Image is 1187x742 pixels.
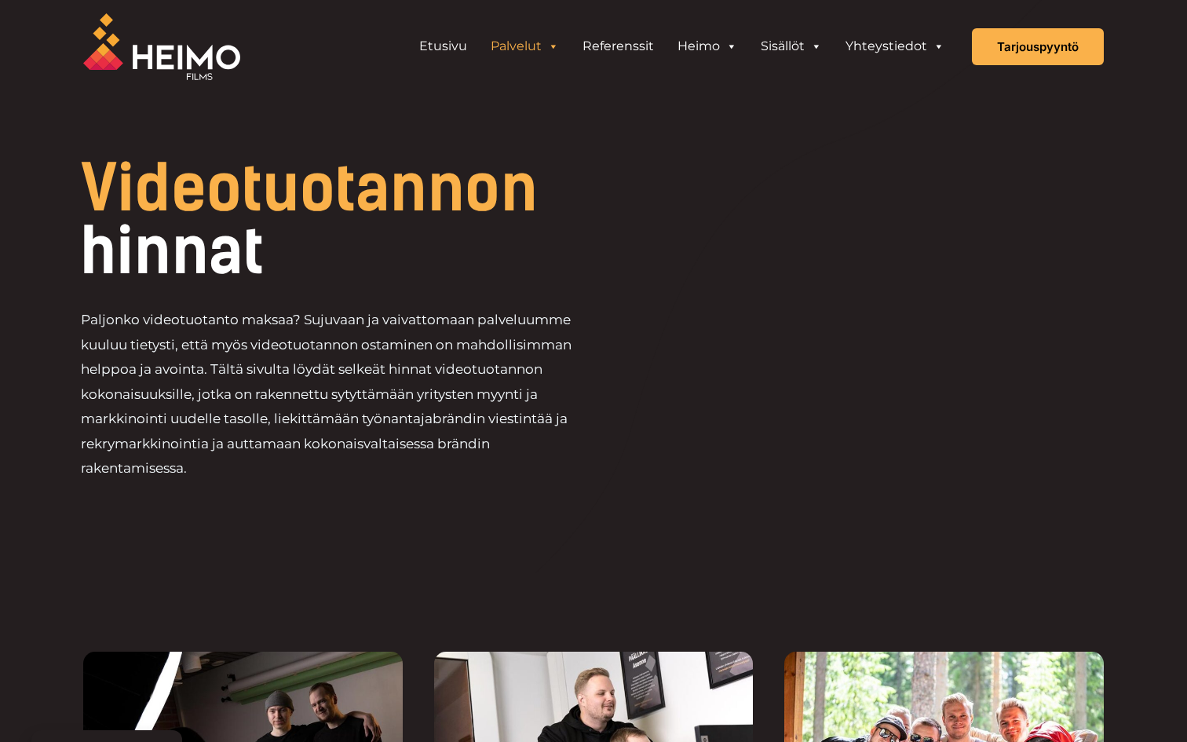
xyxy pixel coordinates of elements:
[666,31,749,62] a: Heimo
[571,31,666,62] a: Referenssit
[81,157,700,283] h1: hinnat
[81,308,593,481] p: Paljonko videotuotanto maksaa? Sujuvaan ja vaivattomaan palveluumme kuuluu tietysti, että myös vi...
[749,31,834,62] a: Sisällöt
[972,28,1104,65] a: Tarjouspyyntö
[83,13,240,80] img: Heimo Filmsin logo
[81,151,538,226] span: Videotuotannon
[400,31,964,62] aside: Header Widget 1
[479,31,571,62] a: Palvelut
[407,31,479,62] a: Etusivu
[834,31,956,62] a: Yhteystiedot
